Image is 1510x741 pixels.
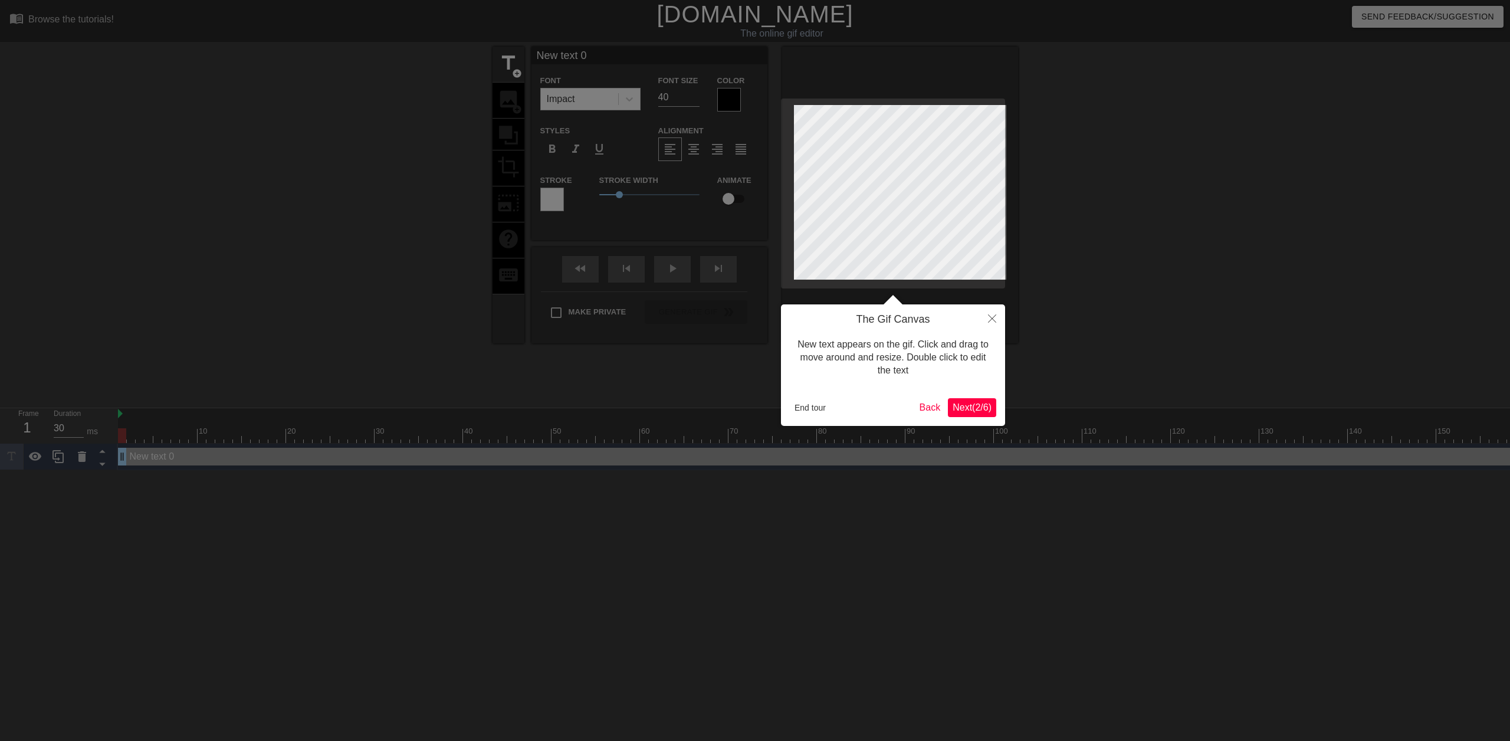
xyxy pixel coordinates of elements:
[953,402,992,412] span: Next ( 2 / 6 )
[915,398,946,417] button: Back
[979,304,1005,332] button: Close
[948,398,996,417] button: Next
[790,326,996,389] div: New text appears on the gif. Click and drag to move around and resize. Double click to edit the text
[790,313,996,326] h4: The Gif Canvas
[790,399,830,417] button: End tour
